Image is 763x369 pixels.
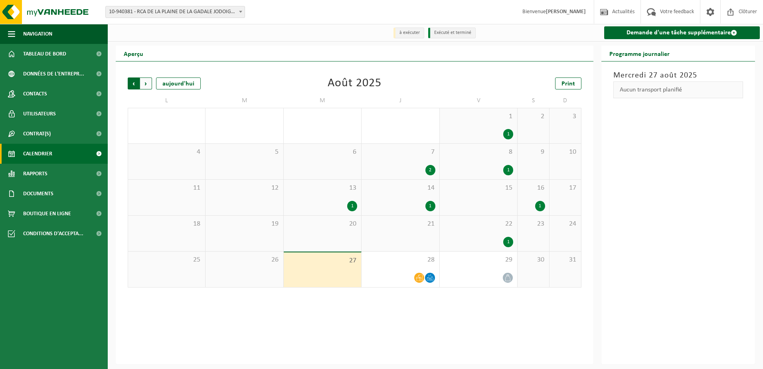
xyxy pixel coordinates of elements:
[550,93,581,108] td: D
[347,201,357,211] div: 1
[518,93,550,108] td: S
[444,256,513,264] span: 29
[23,124,51,144] span: Contrat(s)
[132,256,201,264] span: 25
[23,184,53,204] span: Documents
[23,224,83,244] span: Conditions d'accepta...
[366,148,435,157] span: 7
[132,220,201,228] span: 18
[444,184,513,192] span: 15
[23,144,52,164] span: Calendrier
[105,6,245,18] span: 10-940381 - RCA DE LA PLAINE DE LA GADALE JODOIGNE - JODOIGNE
[210,220,279,228] span: 19
[613,81,743,98] div: Aucun transport planifié
[23,104,56,124] span: Utilisateurs
[425,201,435,211] div: 1
[140,77,152,89] span: Suivant
[156,77,201,89] div: aujourd'hui
[553,220,577,228] span: 24
[601,46,678,61] h2: Programme journalier
[362,93,439,108] td: J
[128,93,206,108] td: L
[444,112,513,121] span: 1
[553,256,577,264] span: 31
[522,220,545,228] span: 23
[210,184,279,192] span: 12
[366,256,435,264] span: 28
[106,6,245,18] span: 10-940381 - RCA DE LA PLAINE DE LA GADALE JODOIGNE - JODOIGNE
[440,93,518,108] td: V
[553,184,577,192] span: 17
[23,44,66,64] span: Tableau de bord
[128,77,140,89] span: Précédent
[555,77,581,89] a: Print
[522,184,545,192] span: 16
[23,64,84,84] span: Données de l'entrepr...
[288,148,357,157] span: 6
[206,93,283,108] td: M
[604,26,760,39] a: Demande d'une tâche supplémentaire
[288,256,357,265] span: 27
[553,148,577,157] span: 10
[132,184,201,192] span: 11
[546,9,586,15] strong: [PERSON_NAME]
[116,46,151,61] h2: Aperçu
[522,256,545,264] span: 30
[288,220,357,228] span: 20
[393,28,424,38] li: à exécuter
[132,148,201,157] span: 4
[503,165,513,175] div: 1
[288,184,357,192] span: 13
[284,93,362,108] td: M
[425,165,435,175] div: 2
[23,204,71,224] span: Boutique en ligne
[613,69,743,81] h3: Mercredi 27 août 2025
[23,164,47,184] span: Rapports
[561,81,575,87] span: Print
[503,129,513,139] div: 1
[553,112,577,121] span: 3
[503,237,513,247] div: 1
[522,148,545,157] span: 9
[522,112,545,121] span: 2
[210,256,279,264] span: 26
[366,184,435,192] span: 14
[366,220,435,228] span: 21
[444,220,513,228] span: 22
[23,84,47,104] span: Contacts
[328,77,381,89] div: Août 2025
[210,148,279,157] span: 5
[23,24,52,44] span: Navigation
[444,148,513,157] span: 8
[535,201,545,211] div: 1
[428,28,476,38] li: Exécuté et terminé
